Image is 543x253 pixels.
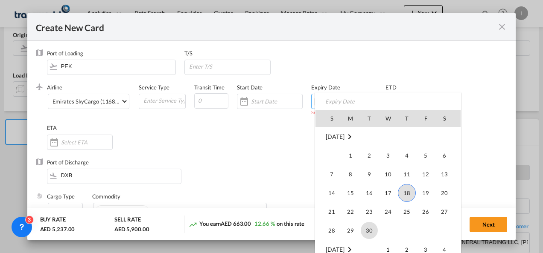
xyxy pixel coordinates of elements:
span: 11 [398,166,415,183]
th: F [416,110,435,127]
td: Sunday September 7 2025 [315,165,341,184]
tr: Week 1 [315,146,461,165]
td: Saturday September 6 2025 [435,146,461,165]
span: [DATE] [326,133,344,141]
tr: Week 4 [315,202,461,221]
th: S [315,110,341,127]
span: 5 [417,147,434,164]
tr: Week 3 [315,184,461,202]
td: Tuesday September 23 2025 [360,202,379,221]
span: 7 [323,166,340,183]
td: Tuesday September 9 2025 [360,165,379,184]
span: 28 [323,222,340,239]
tr: Week 5 [315,221,461,240]
td: Sunday September 28 2025 [315,221,341,240]
td: Friday September 5 2025 [416,146,435,165]
td: Sunday September 14 2025 [315,184,341,202]
td: Tuesday September 2 2025 [360,146,379,165]
span: 2 [361,147,378,164]
span: 16 [361,184,378,201]
span: 10 [380,166,397,183]
span: 20 [436,184,453,201]
span: 19 [417,184,434,201]
span: 14 [323,184,340,201]
span: 4 [398,147,415,164]
tr: Week 2 [315,165,461,184]
th: T [397,110,416,127]
span: 29 [342,222,359,239]
span: 1 [342,147,359,164]
td: Thursday September 18 2025 [397,184,416,202]
td: Tuesday September 16 2025 [360,184,379,202]
span: 13 [436,166,453,183]
td: Saturday September 13 2025 [435,165,461,184]
span: 9 [361,166,378,183]
td: Monday September 8 2025 [341,165,360,184]
td: Wednesday September 10 2025 [379,165,397,184]
td: Tuesday September 30 2025 [360,221,379,240]
td: Saturday September 20 2025 [435,184,461,202]
tr: Week undefined [315,127,461,147]
td: Monday September 29 2025 [341,221,360,240]
td: September 2025 [315,127,461,147]
td: Wednesday September 17 2025 [379,184,397,202]
span: 3 [380,147,397,164]
span: 30 [361,222,378,239]
td: Wednesday September 24 2025 [379,202,397,221]
td: Saturday September 27 2025 [435,202,461,221]
span: 26 [417,203,434,220]
td: Thursday September 4 2025 [397,146,416,165]
td: Friday September 19 2025 [416,184,435,202]
td: Thursday September 25 2025 [397,202,416,221]
th: T [360,110,379,127]
span: 21 [323,203,340,220]
span: 18 [398,184,416,202]
span: 17 [380,184,397,201]
span: 24 [380,203,397,220]
span: 12 [417,166,434,183]
th: W [379,110,397,127]
td: Monday September 1 2025 [341,146,360,165]
span: 25 [398,203,415,220]
span: 15 [342,184,359,201]
span: 27 [436,203,453,220]
span: 23 [361,203,378,220]
span: 6 [436,147,453,164]
td: Friday September 12 2025 [416,165,435,184]
th: S [435,110,461,127]
span: 8 [342,166,359,183]
td: Thursday September 11 2025 [397,165,416,184]
td: Monday September 15 2025 [341,184,360,202]
td: Sunday September 21 2025 [315,202,341,221]
td: Monday September 22 2025 [341,202,360,221]
td: Wednesday September 3 2025 [379,146,397,165]
td: Friday September 26 2025 [416,202,435,221]
span: 22 [342,203,359,220]
th: M [341,110,360,127]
